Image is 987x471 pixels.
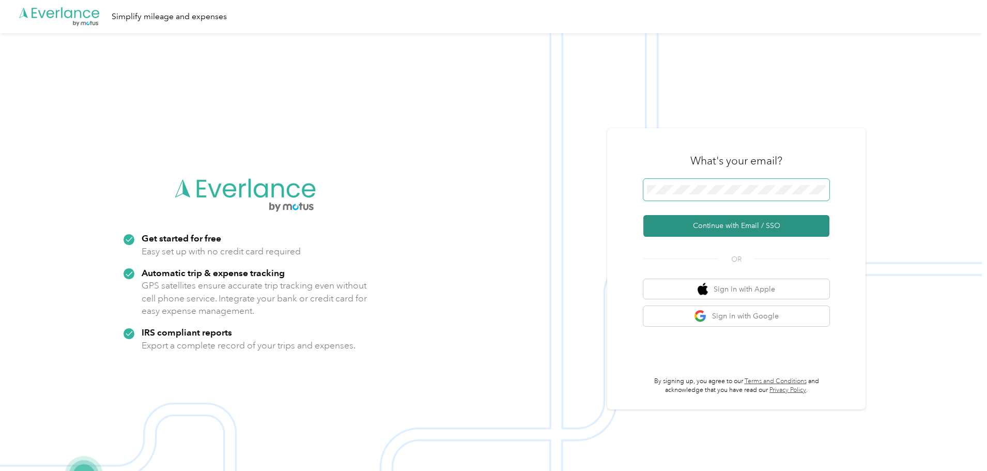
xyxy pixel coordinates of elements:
[112,10,227,23] div: Simplify mileage and expenses
[694,310,707,323] img: google logo
[643,377,829,395] p: By signing up, you agree to our and acknowledge that you have read our .
[142,267,285,278] strong: Automatic trip & expense tracking
[142,279,367,317] p: GPS satellites ensure accurate trip tracking even without cell phone service. Integrate your bank...
[142,339,356,352] p: Export a complete record of your trips and expenses.
[142,327,232,338] strong: IRS compliant reports
[643,279,829,299] button: apple logoSign in with Apple
[142,245,301,258] p: Easy set up with no credit card required
[718,254,754,265] span: OR
[745,377,807,385] a: Terms and Conditions
[690,154,782,168] h3: What's your email?
[643,306,829,326] button: google logoSign in with Google
[142,233,221,244] strong: Get started for free
[643,215,829,237] button: Continue with Email / SSO
[769,386,806,394] a: Privacy Policy
[698,283,708,296] img: apple logo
